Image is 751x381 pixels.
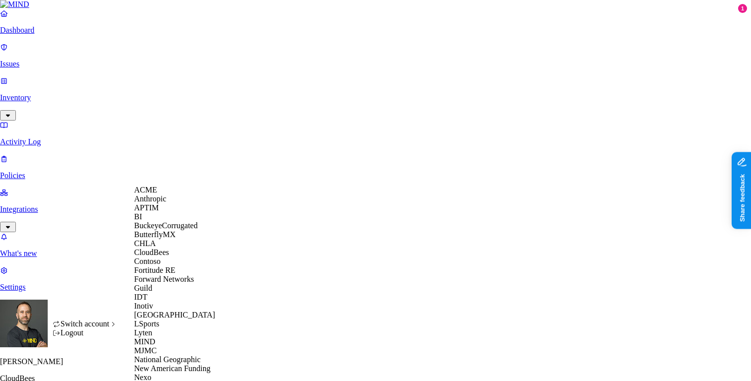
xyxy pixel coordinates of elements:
span: Anthropic [134,194,166,203]
span: Contoso [134,257,160,265]
span: National Geographic [134,355,201,364]
span: Lyten [134,328,152,337]
span: Inotiv [134,302,153,310]
span: Guild [134,284,152,292]
span: Fortitude RE [134,266,175,274]
span: MJMC [134,346,156,355]
span: Switch account [61,319,109,328]
span: IDT [134,293,148,301]
span: BI [134,212,142,221]
span: [GEOGRAPHIC_DATA] [134,311,215,319]
span: ButterflyMX [134,230,176,239]
span: CHLA [134,239,156,248]
span: BuckeyeCorrugated [134,221,198,230]
div: Logout [53,328,118,337]
span: ACME [134,186,157,194]
span: APTIM [134,203,159,212]
span: MIND [134,337,155,346]
span: New American Funding [134,364,211,373]
span: CloudBees [134,248,169,256]
span: LSports [134,319,159,328]
span: Forward Networks [134,275,194,283]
